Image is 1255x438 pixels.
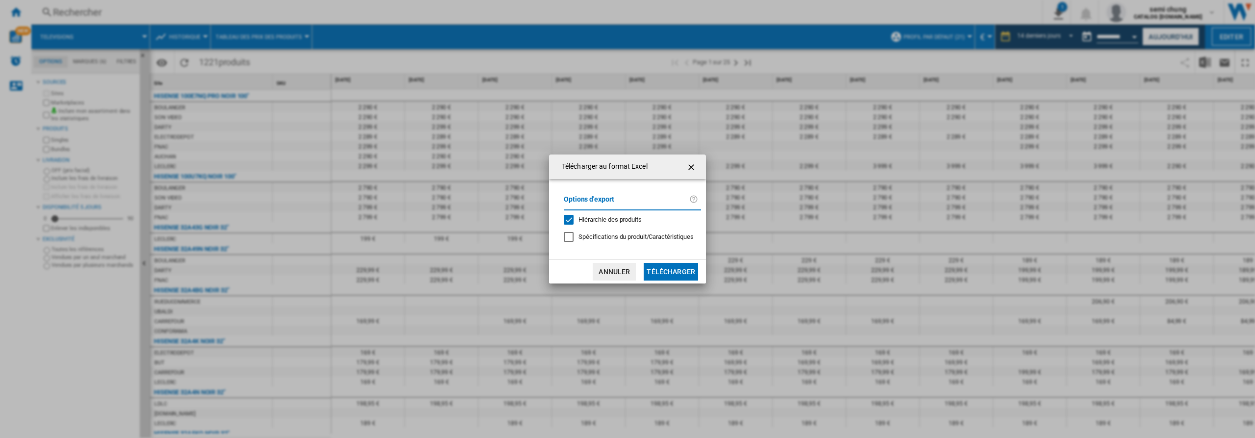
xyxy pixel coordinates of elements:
div: S'applique uniquement à la vision catégorie [578,232,694,241]
button: Annuler [593,263,636,281]
span: Spécifications du produit/Caractéristiques [578,233,694,240]
md-checkbox: Hiérarchie des produits [564,215,693,225]
ng-md-icon: getI18NText('BUTTONS.CLOSE_DIALOG') [686,161,698,173]
span: Hiérarchie des produits [578,216,642,223]
md-dialog: Télécharger au ... [549,155,706,283]
button: getI18NText('BUTTONS.CLOSE_DIALOG') [682,157,702,177]
h4: Télécharger au format Excel [557,162,648,172]
button: Télécharger [644,263,698,281]
label: Options d'export [564,194,689,212]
